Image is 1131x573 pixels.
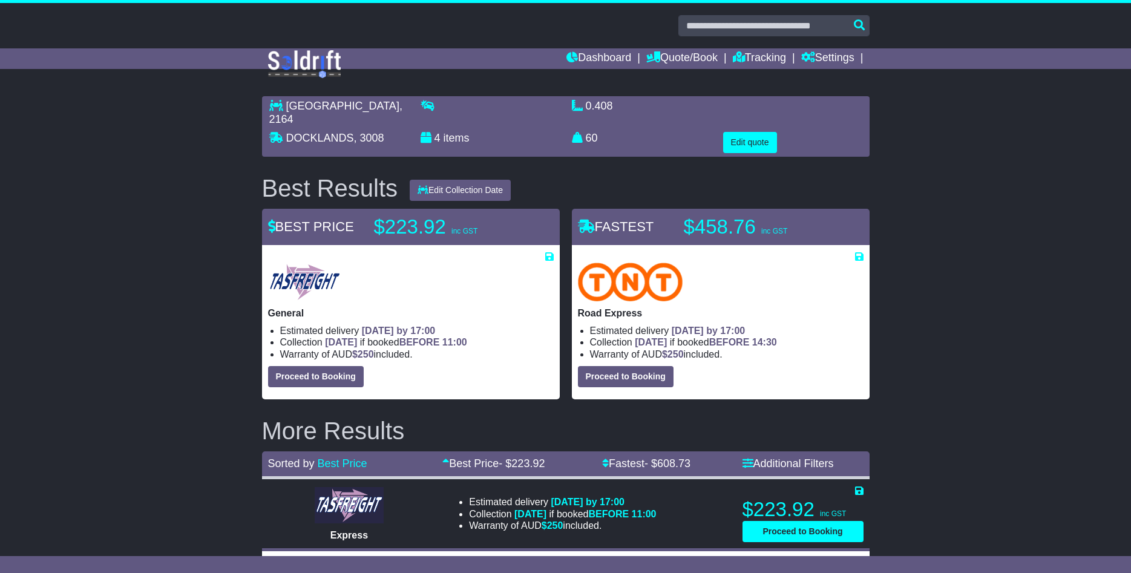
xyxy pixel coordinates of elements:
[358,349,374,359] span: 250
[578,219,654,234] span: FASTEST
[374,215,525,239] p: $223.92
[268,219,354,234] span: BEST PRICE
[268,263,341,301] img: Tasfreight: General
[514,509,656,519] span: if booked
[820,509,846,518] span: inc GST
[578,307,864,319] p: Road Express
[514,509,546,519] span: [DATE]
[635,337,776,347] span: if booked
[286,132,354,144] span: DOCKLANDS
[442,337,467,347] span: 11:00
[268,307,554,319] p: General
[542,520,563,531] span: $
[743,457,834,470] a: Additional Filters
[318,457,367,470] a: Best Price
[268,457,315,470] span: Sorted by
[325,337,357,347] span: [DATE]
[286,100,399,112] span: [GEOGRAPHIC_DATA]
[315,487,384,523] img: Tasfreight: Express
[469,496,656,508] li: Estimated delivery
[268,366,364,387] button: Proceed to Booking
[801,48,854,69] a: Settings
[551,497,625,507] span: [DATE] by 17:00
[547,520,563,531] span: 250
[444,132,470,144] span: items
[586,100,613,112] span: 0.408
[602,457,690,470] a: Fastest- $608.73
[566,48,631,69] a: Dashboard
[362,326,436,336] span: [DATE] by 17:00
[590,349,864,360] li: Warranty of AUD included.
[761,227,787,235] span: inc GST
[662,349,684,359] span: $
[269,100,402,125] span: , 2164
[733,48,786,69] a: Tracking
[280,349,554,360] li: Warranty of AUD included.
[657,457,690,470] span: 608.73
[752,337,777,347] span: 14:30
[325,337,467,347] span: if booked
[709,337,750,347] span: BEFORE
[588,509,629,519] span: BEFORE
[256,175,404,201] div: Best Results
[451,227,477,235] span: inc GST
[352,349,374,359] span: $
[684,215,835,239] p: $458.76
[410,180,511,201] button: Edit Collection Date
[262,417,870,444] h2: More Results
[723,132,777,153] button: Edit quote
[667,349,684,359] span: 250
[469,508,656,520] li: Collection
[644,457,690,470] span: - $
[578,366,674,387] button: Proceed to Booking
[590,336,864,348] li: Collection
[586,132,598,144] span: 60
[743,521,864,542] button: Proceed to Booking
[280,336,554,348] li: Collection
[469,520,656,531] li: Warranty of AUD included.
[578,263,683,301] img: TNT Domestic: Road Express
[434,132,441,144] span: 4
[646,48,718,69] a: Quote/Book
[672,326,746,336] span: [DATE] by 17:00
[511,457,545,470] span: 223.92
[399,337,440,347] span: BEFORE
[499,457,545,470] span: - $
[590,325,864,336] li: Estimated delivery
[354,132,384,144] span: , 3008
[442,457,545,470] a: Best Price- $223.92
[635,337,667,347] span: [DATE]
[280,325,554,336] li: Estimated delivery
[632,509,657,519] span: 11:00
[743,497,864,522] p: $223.92
[330,530,368,540] span: Express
